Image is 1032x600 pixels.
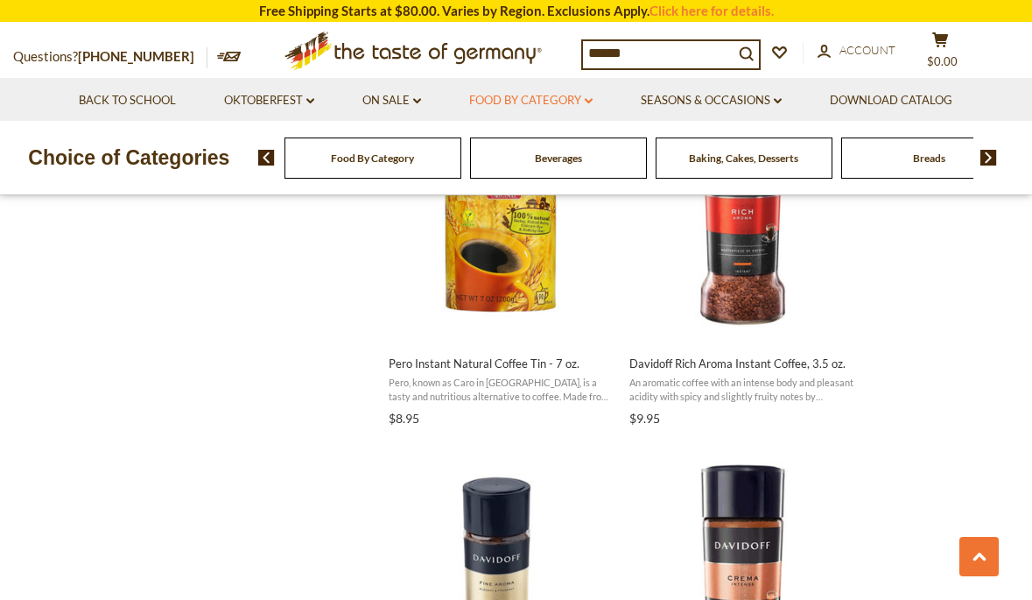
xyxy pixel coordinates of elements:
[839,43,895,57] span: Account
[927,54,958,68] span: $0.00
[629,356,856,371] span: Davidoff Rich Aroma Instant Coffee, 3.5 oz.
[389,356,615,371] span: Pero Instant Natural Coffee Tin - 7 oz.
[689,152,798,165] a: Baking, Cakes, Desserts
[649,3,774,18] a: Click here for details.
[389,411,419,426] span: $8.95
[914,32,966,75] button: $0.00
[535,152,582,165] a: Beverages
[641,91,782,110] a: Seasons & Occasions
[224,91,314,110] a: Oktoberfest
[258,150,275,166] img: previous arrow
[386,95,618,328] img: Pero Instant Natural Coffee Tin
[331,152,414,165] a: Food By Category
[830,91,952,110] a: Download Catalog
[386,80,618,432] a: Pero Instant Natural Coffee Tin - 7 oz.
[980,150,997,166] img: next arrow
[629,376,856,403] span: An aromatic coffee with an intense body and pleasant acidity with spicy and slightly fruity notes...
[627,95,859,328] img: Davidoff Rich Aroma Instant Coffee, 3.5 oz.
[627,80,859,432] a: Davidoff Rich Aroma Instant Coffee, 3.5 oz.
[469,91,593,110] a: Food By Category
[389,376,615,403] span: Pero, known as Caro in [GEOGRAPHIC_DATA], is a tasty and nutritious alternative to coffee. Made f...
[629,411,660,426] span: $9.95
[79,91,176,110] a: Back to School
[78,48,194,64] a: [PHONE_NUMBER]
[913,152,945,165] a: Breads
[362,91,421,110] a: On Sale
[818,41,895,60] a: Account
[13,46,207,68] p: Questions?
